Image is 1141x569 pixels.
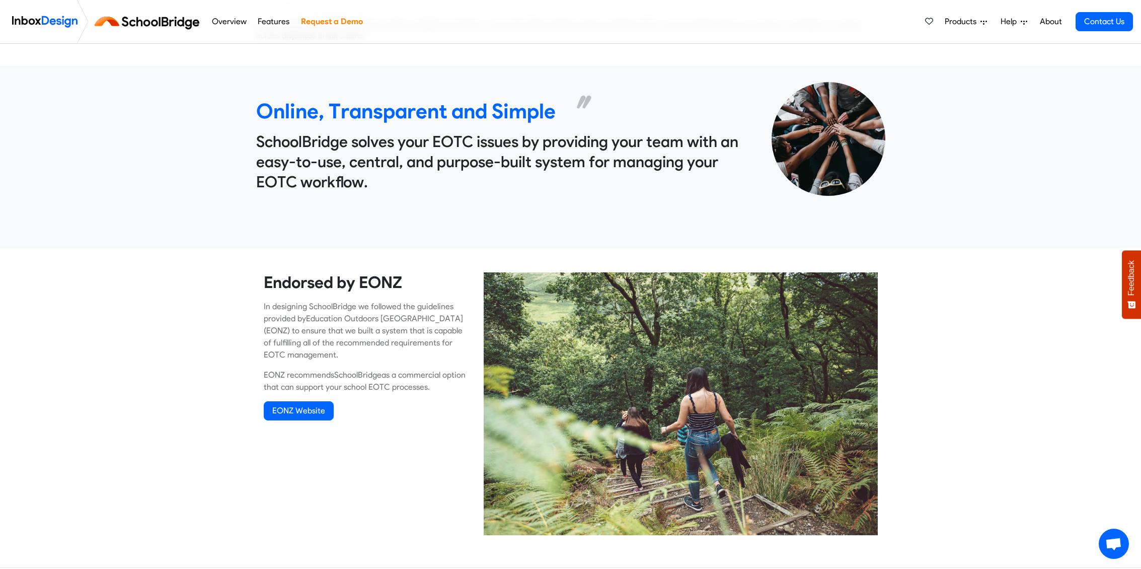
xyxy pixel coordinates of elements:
[1001,16,1021,28] span: Help
[1099,529,1129,559] a: Open chat
[1127,260,1136,296] span: Feedback
[997,12,1031,32] a: Help
[264,301,469,361] p: In designing SchoolBridge we followed the guidelines provided by (EONZ) to ensure that we built a...
[209,12,249,32] a: Overview
[941,12,991,32] a: Products
[306,314,463,323] a: Education Outdoors [GEOGRAPHIC_DATA]
[264,401,334,420] a: EONZ Website
[1037,12,1064,32] a: About
[264,272,469,293] heading: Endorsed by EONZ
[334,370,382,380] a: SchoolBridge
[1122,250,1141,319] button: Feedback - Show survey
[93,10,206,34] img: schoolbridge logo
[1076,12,1133,31] a: Contact Us
[264,369,469,393] p: EONZ recommends as a commercial option that can support your school EOTC processes.
[484,272,878,535] img: 2021_12_22_outside-bush-eotc.jpg
[945,16,980,28] span: Products
[772,82,885,196] img: 2021_12_20_giving-hands-circle.jpg
[298,12,365,32] a: Request a Demo
[256,98,560,124] heading: Online, Transparent and Simple
[255,12,292,32] a: Features
[256,132,756,192] h3: SchoolBridge solves your EOTC issues by providing your team with an easy-to-use, central, and pur...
